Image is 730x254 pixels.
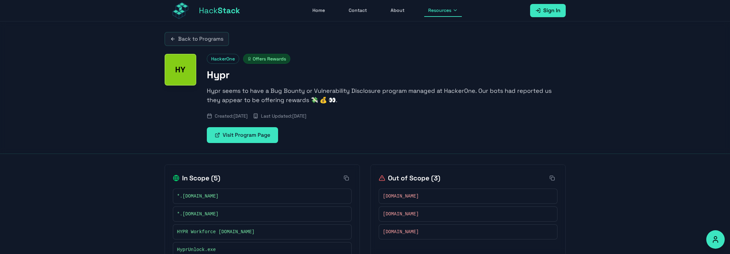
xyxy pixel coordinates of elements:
[341,173,352,183] button: Copy all in-scope items
[428,7,451,14] span: Resources
[165,54,196,86] div: Hypr
[530,4,566,17] a: Sign In
[261,113,306,119] span: Last Updated: [DATE]
[177,246,216,253] span: HyprUnlock.exe
[243,54,290,64] span: Offers Rewards
[424,4,462,17] button: Resources
[177,229,255,235] span: HYPR Workforce [DOMAIN_NAME]
[215,113,248,119] span: Created: [DATE]
[207,86,566,105] p: Hypr seems to have a Bug Bounty or Vulnerability Disclosure program managed at HackerOne. Our bot...
[543,7,560,15] span: Sign In
[379,173,440,183] h2: Out of Scope ( 3 )
[173,173,220,183] h2: In Scope ( 5 )
[345,4,371,17] a: Contact
[165,32,229,46] a: Back to Programs
[706,230,725,249] button: Accessibility Options
[218,5,240,16] span: Stack
[308,4,329,17] a: Home
[207,127,278,143] a: Visit Program Page
[207,54,239,64] span: HackerOne
[383,211,419,217] span: [DOMAIN_NAME]
[207,69,566,81] h1: Hypr
[199,5,240,16] span: Hack
[177,193,219,200] span: *.[DOMAIN_NAME]
[387,4,408,17] a: About
[383,229,419,235] span: [DOMAIN_NAME]
[547,173,557,183] button: Copy all out-of-scope items
[177,211,219,217] span: *.[DOMAIN_NAME]
[383,193,419,200] span: [DOMAIN_NAME]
